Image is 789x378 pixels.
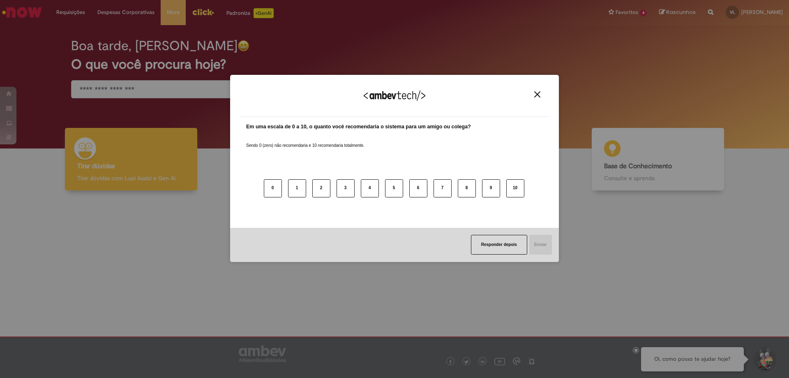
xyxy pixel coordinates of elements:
[312,179,330,197] button: 2
[361,179,379,197] button: 4
[506,179,524,197] button: 10
[337,179,355,197] button: 3
[409,179,427,197] button: 6
[471,235,527,255] button: Responder depois
[534,91,540,97] img: Close
[288,179,306,197] button: 1
[246,123,471,131] label: Em uma escala de 0 a 10, o quanto você recomendaria o sistema para um amigo ou colega?
[364,90,425,101] img: Logo Ambevtech
[434,179,452,197] button: 7
[482,179,500,197] button: 9
[458,179,476,197] button: 8
[385,179,403,197] button: 5
[264,179,282,197] button: 0
[246,133,365,148] label: Sendo 0 (zero) não recomendaria e 10 recomendaria totalmente.
[532,91,543,98] button: Close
